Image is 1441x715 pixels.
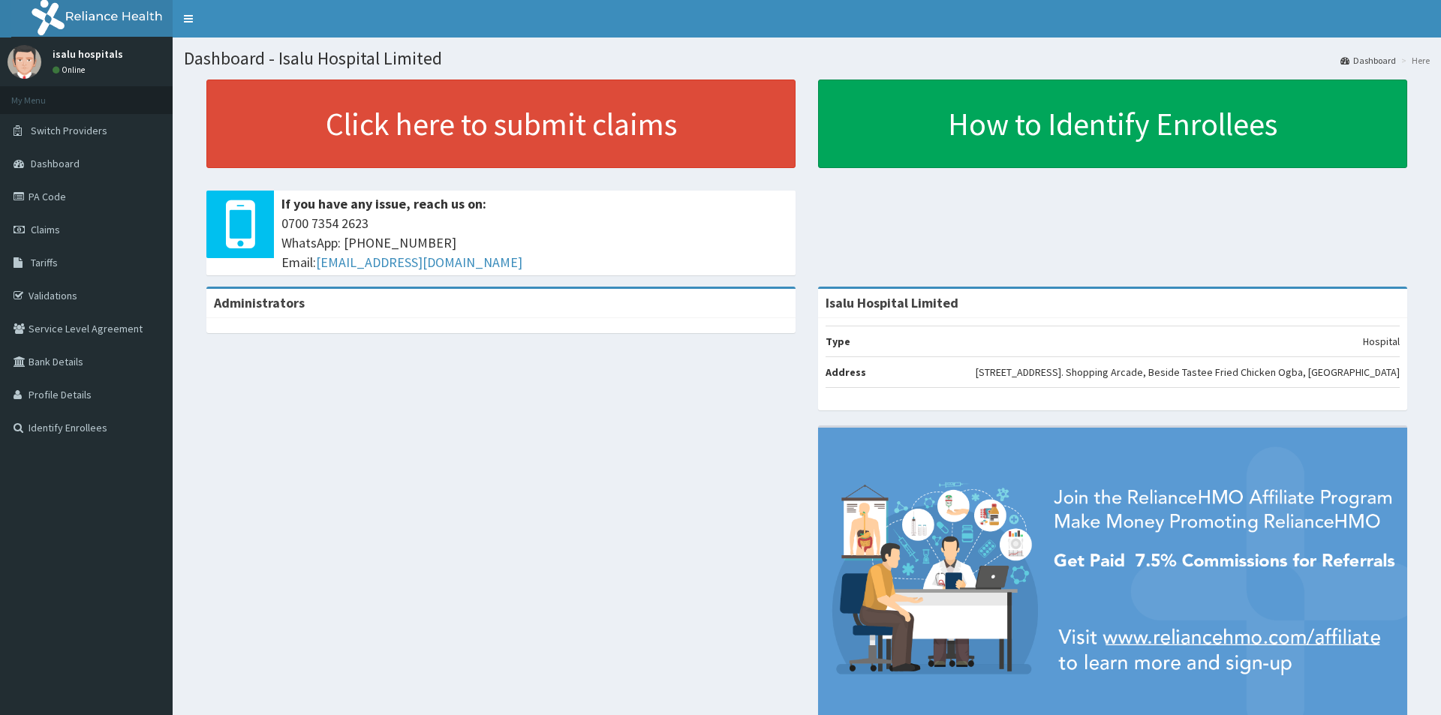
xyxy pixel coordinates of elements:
span: 0700 7354 2623 WhatsApp: [PHONE_NUMBER] Email: [281,214,788,272]
p: isalu hospitals [53,49,123,59]
span: Claims [31,223,60,236]
span: Dashboard [31,157,80,170]
a: [EMAIL_ADDRESS][DOMAIN_NAME] [316,254,522,271]
b: If you have any issue, reach us on: [281,195,486,212]
img: User Image [8,45,41,79]
b: Administrators [214,294,305,311]
h1: Dashboard - Isalu Hospital Limited [184,49,1430,68]
b: Address [826,365,866,379]
span: Switch Providers [31,124,107,137]
span: Tariffs [31,256,58,269]
strong: Isalu Hospital Limited [826,294,958,311]
li: Here [1397,54,1430,67]
p: Hospital [1363,334,1400,349]
a: Dashboard [1340,54,1396,67]
a: Online [53,65,89,75]
a: Click here to submit claims [206,80,796,168]
p: [STREET_ADDRESS]. Shopping Arcade, Beside Tastee Fried Chicken Ogba, [GEOGRAPHIC_DATA] [976,365,1400,380]
b: Type [826,335,850,348]
a: How to Identify Enrollees [818,80,1407,168]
